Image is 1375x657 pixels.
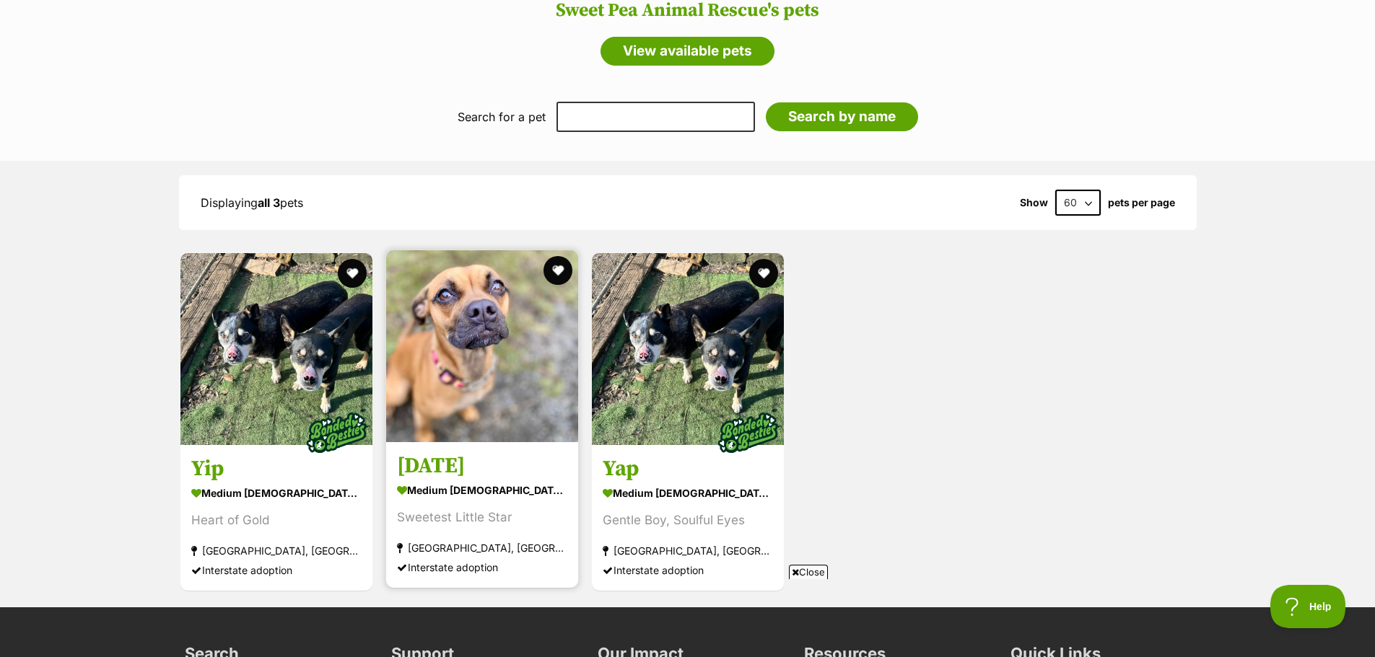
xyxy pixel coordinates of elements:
[180,253,372,445] img: Yip
[191,561,362,581] div: Interstate adoption
[603,483,773,504] div: medium [DEMOGRAPHIC_DATA] Dog
[712,397,784,469] img: bonded besties
[300,397,372,469] img: bonded besties
[191,511,362,531] div: Heart of Gold
[592,253,784,445] img: Yap
[603,542,773,561] div: [GEOGRAPHIC_DATA], [GEOGRAPHIC_DATA]
[603,456,773,483] h3: Yap
[180,445,372,591] a: Yip medium [DEMOGRAPHIC_DATA] Dog Heart of Gold [GEOGRAPHIC_DATA], [GEOGRAPHIC_DATA] Interstate a...
[338,585,1038,650] iframe: Advertisement
[258,195,280,210] strong: all 3
[397,539,567,558] div: [GEOGRAPHIC_DATA], [GEOGRAPHIC_DATA]
[397,480,567,501] div: medium [DEMOGRAPHIC_DATA] Dog
[544,256,572,285] button: favourite
[191,483,362,504] div: medium [DEMOGRAPHIC_DATA] Dog
[191,542,362,561] div: [GEOGRAPHIC_DATA], [GEOGRAPHIC_DATA]
[592,445,784,591] a: Yap medium [DEMOGRAPHIC_DATA] Dog Gentle Boy, Soulful Eyes [GEOGRAPHIC_DATA], [GEOGRAPHIC_DATA] I...
[603,561,773,581] div: Interstate adoption
[386,250,578,442] img: Friday
[601,37,774,66] a: View available pets
[397,453,567,480] h3: [DATE]
[201,195,303,210] span: Displaying pets
[338,259,367,288] button: favourite
[749,259,778,288] button: favourite
[603,511,773,531] div: Gentle Boy, Soulful Eyes
[386,442,578,588] a: [DATE] medium [DEMOGRAPHIC_DATA] Dog Sweetest Little Star [GEOGRAPHIC_DATA], [GEOGRAPHIC_DATA] In...
[766,102,918,131] input: Search by name
[1270,585,1346,628] iframe: Help Scout Beacon - Open
[789,565,828,579] span: Close
[1108,197,1175,208] label: pets per page
[397,558,567,578] div: Interstate adoption
[1020,197,1048,208] span: Show
[397,508,567,528] div: Sweetest Little Star
[191,456,362,483] h3: Yip
[458,110,546,123] label: Search for a pet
